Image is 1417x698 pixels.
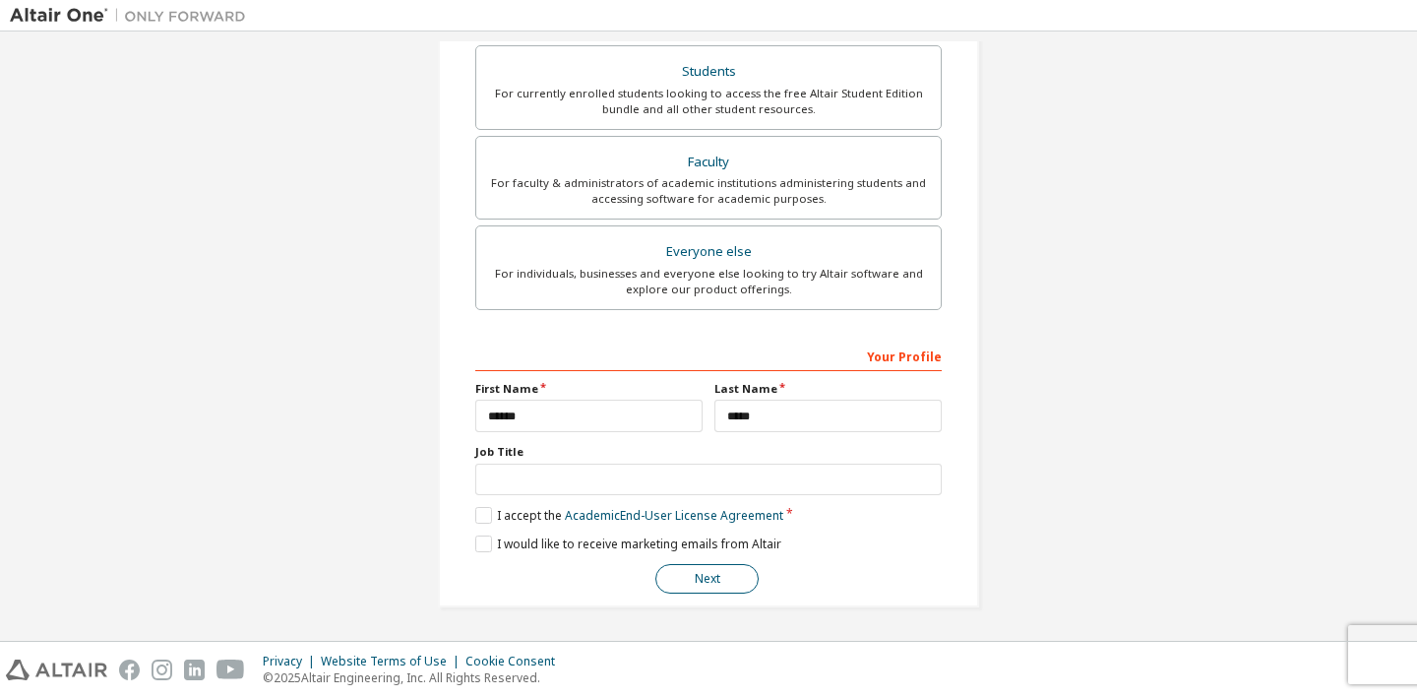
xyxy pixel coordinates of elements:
[6,660,107,680] img: altair_logo.svg
[488,238,929,266] div: Everyone else
[488,86,929,117] div: For currently enrolled students looking to access the free Altair Student Edition bundle and all ...
[216,660,245,680] img: youtube.svg
[475,444,942,460] label: Job Title
[714,381,942,397] label: Last Name
[488,149,929,176] div: Faculty
[321,654,465,669] div: Website Terms of Use
[465,654,567,669] div: Cookie Consent
[263,654,321,669] div: Privacy
[565,507,783,524] a: Academic End-User License Agreement
[475,381,703,397] label: First Name
[10,6,256,26] img: Altair One
[152,660,172,680] img: instagram.svg
[488,175,929,207] div: For faculty & administrators of academic institutions administering students and accessing softwa...
[488,58,929,86] div: Students
[119,660,140,680] img: facebook.svg
[475,340,942,371] div: Your Profile
[488,266,929,297] div: For individuals, businesses and everyone else looking to try Altair software and explore our prod...
[655,564,759,594] button: Next
[184,660,205,680] img: linkedin.svg
[475,536,781,552] label: I would like to receive marketing emails from Altair
[263,669,567,686] p: © 2025 Altair Engineering, Inc. All Rights Reserved.
[475,507,783,524] label: I accept the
